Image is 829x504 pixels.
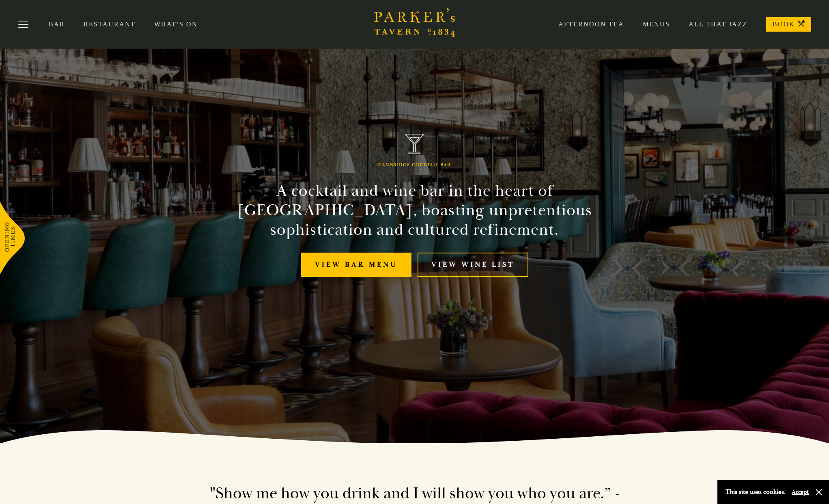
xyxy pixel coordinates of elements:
h2: A cocktail and wine bar in the heart of [GEOGRAPHIC_DATA], boasting unpretentious sophistication ... [230,181,600,240]
h1: Cambridge Cocktail Bar [378,162,451,168]
a: View Wine List [418,253,528,277]
img: Parker's Tavern Brasserie Cambridge [405,134,424,154]
p: This site uses cookies. [726,486,786,498]
button: Accept [792,488,809,496]
button: Close and accept [815,488,823,496]
a: View bar menu [301,253,411,277]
